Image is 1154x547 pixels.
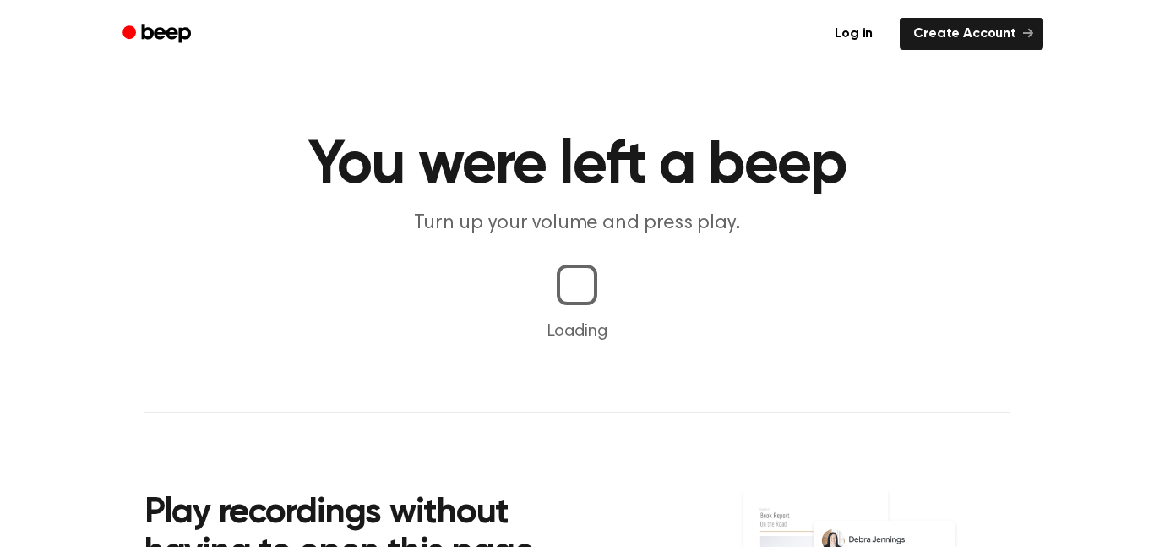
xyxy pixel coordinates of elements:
p: Loading [20,319,1134,344]
p: Turn up your volume and press play. [253,210,901,238]
a: Create Account [900,18,1043,50]
a: Log in [818,14,890,53]
a: Beep [111,18,206,51]
h1: You were left a beep [144,135,1010,196]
